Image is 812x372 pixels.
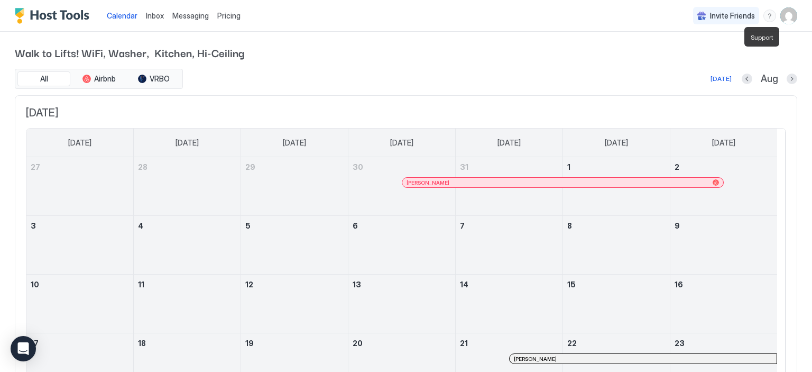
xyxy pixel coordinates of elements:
[40,74,48,84] span: All
[605,138,628,148] span: [DATE]
[562,157,670,216] td: August 1, 2025
[567,339,577,348] span: 22
[165,129,209,157] a: Monday
[176,138,199,148] span: [DATE]
[58,129,102,157] a: Sunday
[709,72,733,85] button: [DATE]
[26,157,133,177] a: July 27, 2025
[134,157,241,177] a: July 28, 2025
[455,157,562,216] td: July 31, 2025
[456,216,562,235] a: August 7, 2025
[460,280,468,289] span: 14
[780,7,797,24] div: User profile
[380,129,424,157] a: Wednesday
[353,280,361,289] span: 13
[31,280,39,289] span: 10
[26,275,134,333] td: August 10, 2025
[455,216,562,275] td: August 7, 2025
[455,275,562,333] td: August 14, 2025
[15,8,94,24] a: Host Tools Logo
[675,221,680,230] span: 9
[563,333,670,353] a: August 22, 2025
[172,10,209,21] a: Messaging
[272,129,317,157] a: Tuesday
[353,162,363,171] span: 30
[241,157,348,216] td: July 29, 2025
[26,216,134,275] td: August 3, 2025
[456,157,562,177] a: July 31, 2025
[15,69,183,89] div: tab-group
[563,157,670,177] a: August 1, 2025
[348,275,455,294] a: August 13, 2025
[138,280,144,289] span: 11
[670,157,777,216] td: August 2, 2025
[670,275,777,294] a: August 16, 2025
[563,216,670,235] a: August 8, 2025
[348,216,456,275] td: August 6, 2025
[245,339,254,348] span: 19
[751,33,773,41] span: Support
[514,356,772,362] div: [PERSON_NAME]
[245,162,255,171] span: 29
[712,138,735,148] span: [DATE]
[241,275,348,333] td: August 12, 2025
[217,11,241,21] span: Pricing
[134,216,241,235] a: August 4, 2025
[127,71,180,86] button: VRBO
[348,157,456,216] td: July 30, 2025
[107,10,137,21] a: Calendar
[138,339,146,348] span: 18
[134,157,241,216] td: July 28, 2025
[94,74,116,84] span: Airbnb
[787,74,797,84] button: Next month
[17,71,70,86] button: All
[15,44,797,60] span: Walk to Lifts! WiFi, Washer, Kitchen, Hi-Ceiling
[742,74,752,84] button: Previous month
[241,216,348,235] a: August 5, 2025
[26,275,133,294] a: August 10, 2025
[670,157,777,177] a: August 2, 2025
[172,11,209,20] span: Messaging
[26,157,134,216] td: July 27, 2025
[26,106,786,120] span: [DATE]
[146,10,164,21] a: Inbox
[150,74,170,84] span: VRBO
[348,275,456,333] td: August 13, 2025
[407,179,718,186] div: [PERSON_NAME]
[138,221,143,230] span: 4
[710,74,732,84] div: [DATE]
[353,339,363,348] span: 20
[460,339,468,348] span: 21
[710,11,755,21] span: Invite Friends
[348,333,455,353] a: August 20, 2025
[107,11,137,20] span: Calendar
[670,333,777,353] a: August 23, 2025
[567,221,572,230] span: 8
[567,162,570,171] span: 1
[31,221,36,230] span: 3
[460,221,465,230] span: 7
[241,333,348,353] a: August 19, 2025
[670,216,777,275] td: August 9, 2025
[702,129,746,157] a: Saturday
[245,221,251,230] span: 5
[670,275,777,333] td: August 16, 2025
[761,73,778,85] span: Aug
[562,275,670,333] td: August 15, 2025
[241,157,348,177] a: July 29, 2025
[72,71,125,86] button: Airbnb
[670,216,777,235] a: August 9, 2025
[348,157,455,177] a: July 30, 2025
[594,129,639,157] a: Friday
[390,138,413,148] span: [DATE]
[134,333,241,353] a: August 18, 2025
[241,275,348,294] a: August 12, 2025
[241,216,348,275] td: August 5, 2025
[68,138,91,148] span: [DATE]
[514,356,557,362] span: [PERSON_NAME]
[26,216,133,235] a: August 3, 2025
[562,216,670,275] td: August 8, 2025
[567,280,576,289] span: 15
[675,339,685,348] span: 23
